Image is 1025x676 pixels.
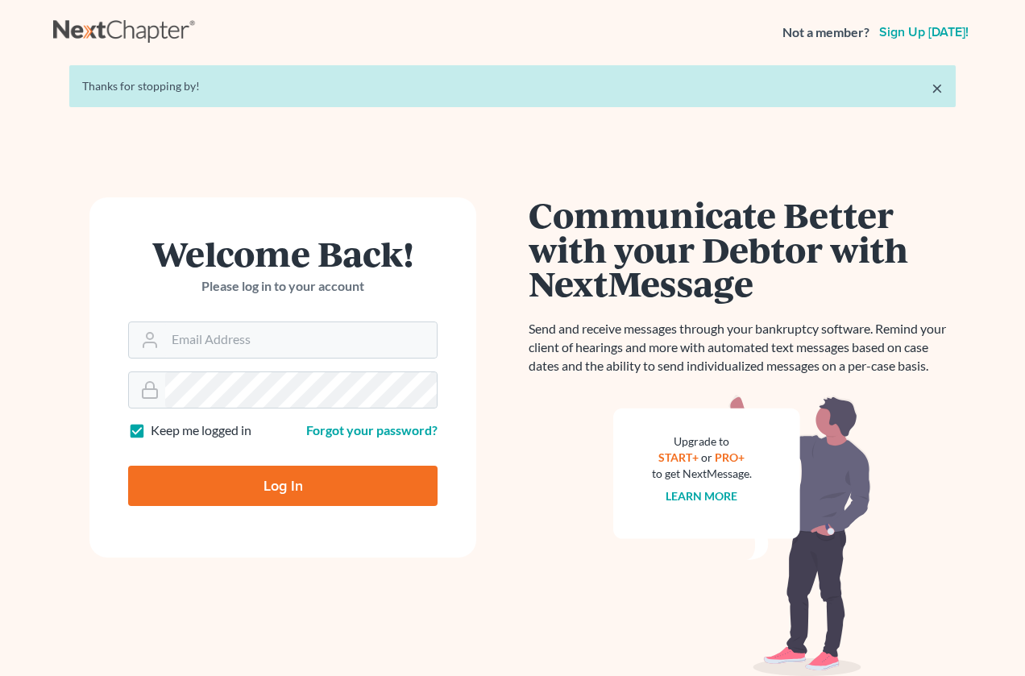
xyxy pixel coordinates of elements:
div: Thanks for stopping by! [82,78,943,94]
p: Send and receive messages through your bankruptcy software. Remind your client of hearings and mo... [529,320,956,375]
a: START+ [659,450,699,464]
div: Upgrade to [652,433,752,450]
input: Email Address [165,322,437,358]
div: to get NextMessage. [652,466,752,482]
a: PRO+ [716,450,745,464]
a: Learn more [666,489,738,503]
strong: Not a member? [782,23,869,42]
label: Keep me logged in [151,421,251,440]
h1: Welcome Back! [128,236,438,271]
a: Forgot your password? [306,422,438,438]
h1: Communicate Better with your Debtor with NextMessage [529,197,956,301]
p: Please log in to your account [128,277,438,296]
input: Log In [128,466,438,506]
span: or [702,450,713,464]
a: × [932,78,943,97]
a: Sign up [DATE]! [876,26,972,39]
